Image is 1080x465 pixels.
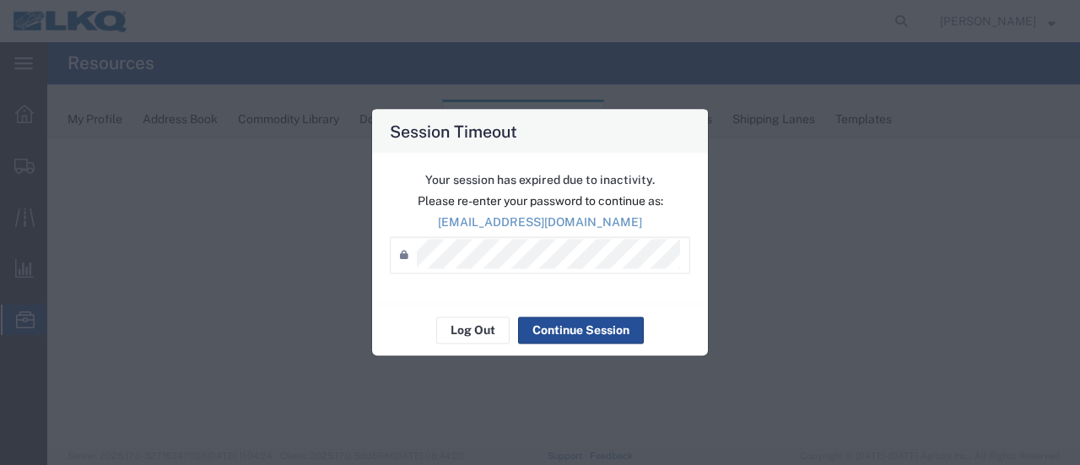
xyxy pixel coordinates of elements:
[390,118,517,143] h4: Session Timeout
[518,316,644,343] button: Continue Session
[436,316,510,343] button: Log Out
[390,213,690,230] p: [EMAIL_ADDRESS][DOMAIN_NAME]
[390,170,690,188] p: Your session has expired due to inactivity.
[390,192,690,209] p: Please re-enter your password to continue as:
